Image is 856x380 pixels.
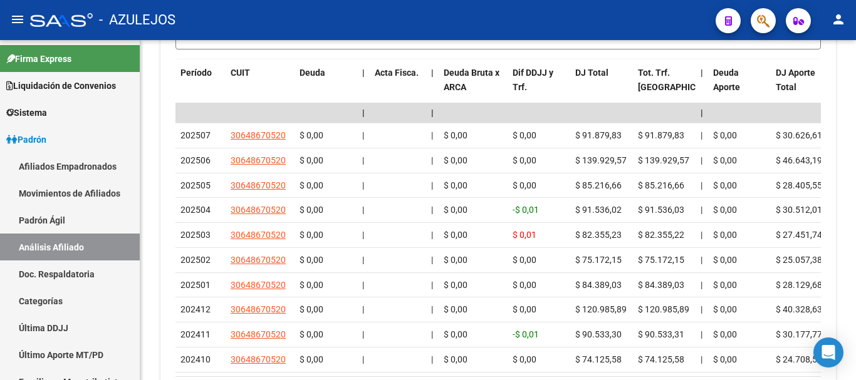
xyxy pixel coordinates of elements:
span: $ 139.929,57 [575,155,627,165]
span: | [362,280,364,290]
span: Dif DDJJ y Trf. [513,68,553,92]
span: $ 0,00 [300,180,323,190]
span: $ 0,00 [513,255,536,265]
span: Deuda Bruta x ARCA [444,68,499,92]
datatable-header-cell: Deuda Aporte [708,59,771,115]
span: | [362,329,364,339]
span: $ 91.536,02 [575,205,622,215]
span: | [362,155,364,165]
span: | [701,130,702,140]
span: $ 82.355,23 [575,230,622,240]
span: $ 0,00 [713,354,737,364]
span: | [431,304,433,314]
datatable-header-cell: Acta Fisca. [370,59,426,115]
span: $ 28.405,55 [776,180,822,190]
span: 202411 [180,329,211,339]
span: 30648670520 [231,230,286,240]
span: | [701,255,702,265]
span: | [701,280,702,290]
span: | [431,280,433,290]
span: $ 0,00 [713,255,737,265]
span: $ 0,00 [513,354,536,364]
span: | [362,230,364,240]
span: CUIT [231,68,250,78]
span: 202504 [180,205,211,215]
span: 202502 [180,255,211,265]
span: Tot. Trf. [GEOGRAPHIC_DATA] [638,68,723,92]
span: $ 0,00 [444,255,467,265]
span: $ 0,00 [300,280,323,290]
span: $ 74.125,58 [575,354,622,364]
datatable-header-cell: | [357,59,370,115]
span: $ 0,00 [513,280,536,290]
span: $ 28.129,68 [776,280,822,290]
span: -$ 0,01 [513,205,539,215]
span: | [362,354,364,364]
mat-icon: menu [10,12,25,27]
datatable-header-cell: Dif DDJJ y Trf. [508,59,570,115]
span: $ 0,00 [713,205,737,215]
span: | [701,354,702,364]
span: | [431,130,433,140]
span: $ 0,00 [444,280,467,290]
span: -$ 0,01 [513,329,539,339]
span: | [362,304,364,314]
span: $ 82.355,22 [638,230,684,240]
span: $ 30.512,01 [776,205,822,215]
span: $ 0,00 [300,304,323,314]
span: Período [180,68,212,78]
span: $ 0,00 [444,180,467,190]
span: $ 0,00 [300,354,323,364]
div: Open Intercom Messenger [813,337,843,367]
span: $ 0,00 [513,180,536,190]
span: | [431,329,433,339]
span: Sistema [6,106,47,120]
span: | [431,354,433,364]
datatable-header-cell: DJ Aporte Total [771,59,833,115]
span: | [701,108,703,118]
span: 30648670520 [231,329,286,339]
span: Liquidación de Convenios [6,79,116,93]
span: 202501 [180,280,211,290]
span: Deuda [300,68,325,78]
span: $ 0,00 [713,329,737,339]
span: 30648670520 [231,205,286,215]
span: $ 91.879,83 [638,130,684,140]
span: $ 30.626,61 [776,130,822,140]
span: Deuda Aporte [713,68,740,92]
span: $ 0,00 [300,255,323,265]
span: 202507 [180,130,211,140]
span: DJ Total [575,68,608,78]
span: $ 25.057,38 [776,255,822,265]
span: 30648670520 [231,155,286,165]
mat-icon: person [831,12,846,27]
span: DJ Aporte Total [776,68,815,92]
span: 30648670520 [231,280,286,290]
datatable-header-cell: DJ Total [570,59,633,115]
span: | [362,255,364,265]
span: $ 30.177,77 [776,329,822,339]
span: | [431,180,433,190]
span: | [701,68,703,78]
span: | [362,205,364,215]
span: $ 27.451,74 [776,230,822,240]
span: 30648670520 [231,255,286,265]
span: 202506 [180,155,211,165]
span: $ 0,00 [444,205,467,215]
span: $ 139.929,57 [638,155,689,165]
span: $ 0,00 [513,155,536,165]
span: $ 85.216,66 [638,180,684,190]
span: $ 84.389,03 [575,280,622,290]
span: | [431,255,433,265]
span: $ 91.536,03 [638,205,684,215]
span: | [701,205,702,215]
span: | [362,130,364,140]
span: $ 74.125,58 [638,354,684,364]
span: | [431,108,434,118]
span: $ 0,00 [444,304,467,314]
span: $ 75.172,15 [638,255,684,265]
span: $ 0,00 [513,304,536,314]
span: $ 0,00 [713,230,737,240]
span: $ 91.879,83 [575,130,622,140]
span: $ 0,00 [444,329,467,339]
